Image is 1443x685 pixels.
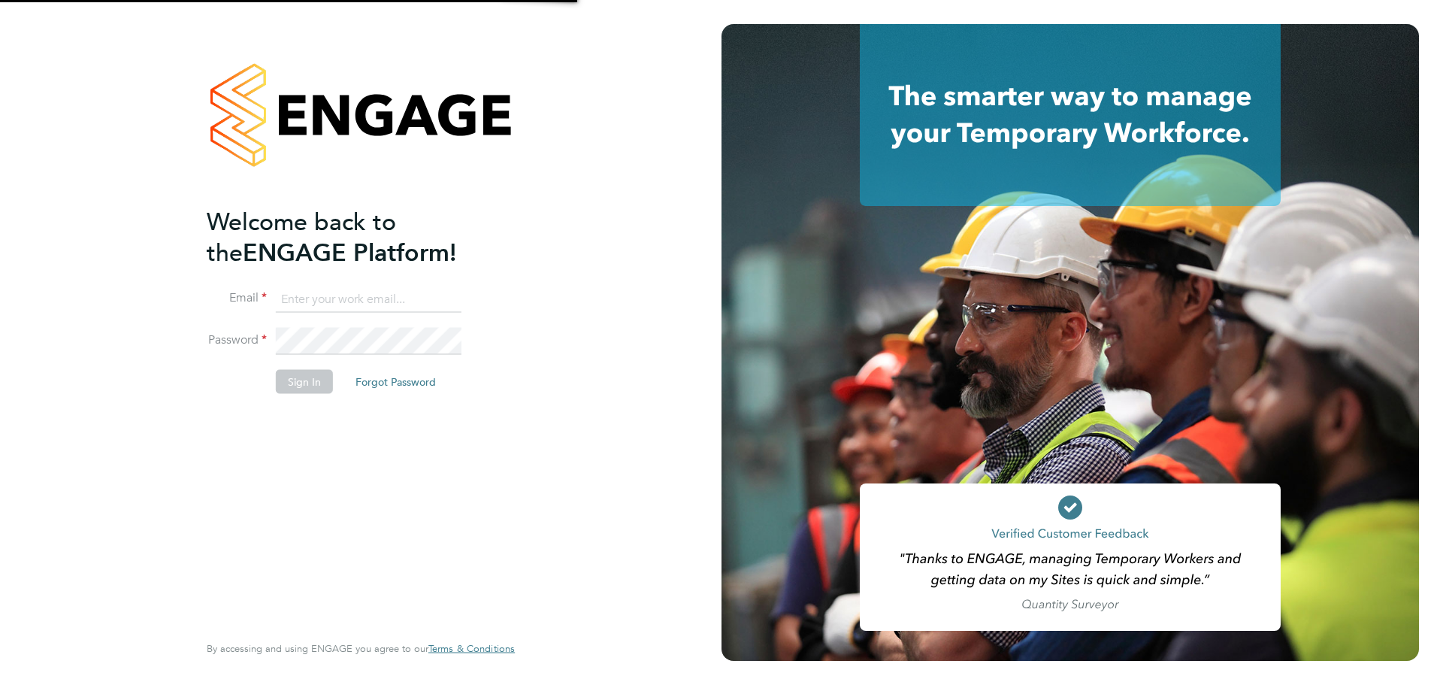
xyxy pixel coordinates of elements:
span: By accessing and using ENGAGE you agree to our [207,642,515,655]
label: Password [207,332,267,348]
a: Terms & Conditions [428,643,515,655]
span: Terms & Conditions [428,642,515,655]
button: Forgot Password [343,370,448,394]
span: Welcome back to the [207,207,396,267]
h2: ENGAGE Platform! [207,206,500,268]
label: Email [207,290,267,306]
input: Enter your work email... [276,286,461,313]
button: Sign In [276,370,333,394]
